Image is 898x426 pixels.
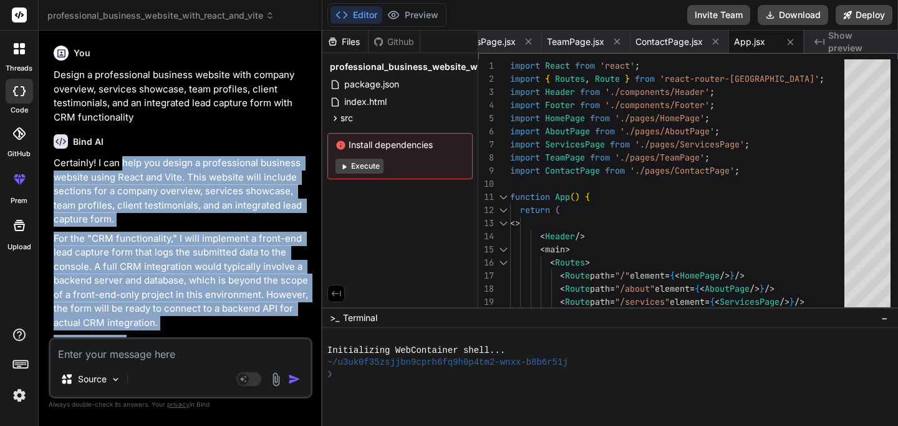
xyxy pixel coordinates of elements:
[330,61,555,73] span: professional_business_website_with_react_and_vite
[545,73,550,84] span: {
[836,5,892,25] button: Deploy
[327,357,568,369] span: ~/u3uk0f35zsjjbn9cprh6fq9h0p4tm2-wnxx-b8b6r51j
[327,369,332,380] span: ❯
[340,112,353,124] span: src
[615,270,630,281] span: "/"
[680,270,720,281] span: HomePage
[11,105,28,116] label: code
[605,86,710,97] span: './components/Header'
[610,283,615,294] span: =
[670,270,675,281] span: {
[478,243,494,256] div: 15
[560,283,565,294] span: <
[495,217,511,230] div: Click to collapse the range.
[575,191,580,202] span: )
[730,270,735,281] span: }
[520,204,550,215] span: return
[881,312,888,324] span: −
[675,270,680,281] span: <
[700,283,705,294] span: <
[565,296,590,307] span: Route
[545,112,585,124] span: HomePage
[750,283,760,294] span: />
[478,99,494,112] div: 4
[288,373,301,385] img: icon
[879,308,891,328] button: −
[510,217,520,229] span: <>
[54,335,310,349] p: Here's the plan:
[705,296,710,307] span: =
[565,244,570,255] span: >
[620,126,715,137] span: './pages/AboutPage'
[510,86,540,97] span: import
[540,244,545,255] span: <
[585,257,590,268] span: >
[590,270,610,281] span: path
[635,139,745,150] span: './pages/ServicesPage'
[695,283,700,294] span: {
[720,296,780,307] span: ServicesPage
[555,257,585,268] span: Routes
[545,230,575,242] span: Header
[590,283,610,294] span: path
[615,152,705,163] span: './pages/TeamPage'
[545,165,600,176] span: ContactPage
[331,6,382,24] button: Editor
[510,112,540,124] span: import
[590,112,610,124] span: from
[54,232,310,330] p: For the "CRM functionality," I will implement a front-end lead capture form that logs the submitt...
[495,256,511,269] div: Click to collapse the range.
[78,373,107,385] p: Source
[478,59,494,72] div: 1
[660,73,819,84] span: 'react-router-[GEOGRAPHIC_DATA]'
[550,257,555,268] span: <
[545,86,575,97] span: Header
[510,73,540,84] span: import
[555,191,570,202] span: App
[560,270,565,281] span: <
[382,6,443,24] button: Preview
[330,312,339,324] span: >_
[610,270,615,281] span: =
[630,165,735,176] span: './pages/ContactPage'
[54,68,310,124] p: Design a professional business website with company overview, services showcase, team profiles, c...
[590,152,610,163] span: from
[510,126,540,137] span: import
[819,73,824,84] span: ;
[269,372,283,387] img: attachment
[580,99,600,111] span: from
[570,191,575,202] span: (
[343,94,388,109] span: index.html
[665,270,670,281] span: =
[478,282,494,295] div: 18
[343,312,377,324] span: Terminal
[605,99,710,111] span: './components/Footer'
[545,99,575,111] span: Footer
[555,73,585,84] span: Routes
[635,73,655,84] span: from
[510,139,540,150] span: import
[478,256,494,269] div: 16
[715,296,720,307] span: <
[715,126,720,137] span: ;
[47,9,274,22] span: professional_business_website_with_react_and_vite
[734,36,765,48] span: App.jsx
[54,156,310,227] p: Certainly! I can help you design a professional business website using React and Vite. This websi...
[615,296,670,307] span: "/services"
[369,36,420,48] div: Github
[545,152,585,163] span: TeamPage
[758,5,828,25] button: Download
[794,296,804,307] span: />
[7,242,31,252] label: Upload
[6,63,32,74] label: threads
[710,99,715,111] span: ;
[575,60,595,71] span: from
[615,283,655,294] span: "/about"
[478,151,494,164] div: 8
[765,283,775,294] span: />
[7,149,31,159] label: GitHub
[625,73,630,84] span: }
[590,296,610,307] span: path
[745,139,750,150] span: ;
[547,36,604,48] span: TeamPage.jsx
